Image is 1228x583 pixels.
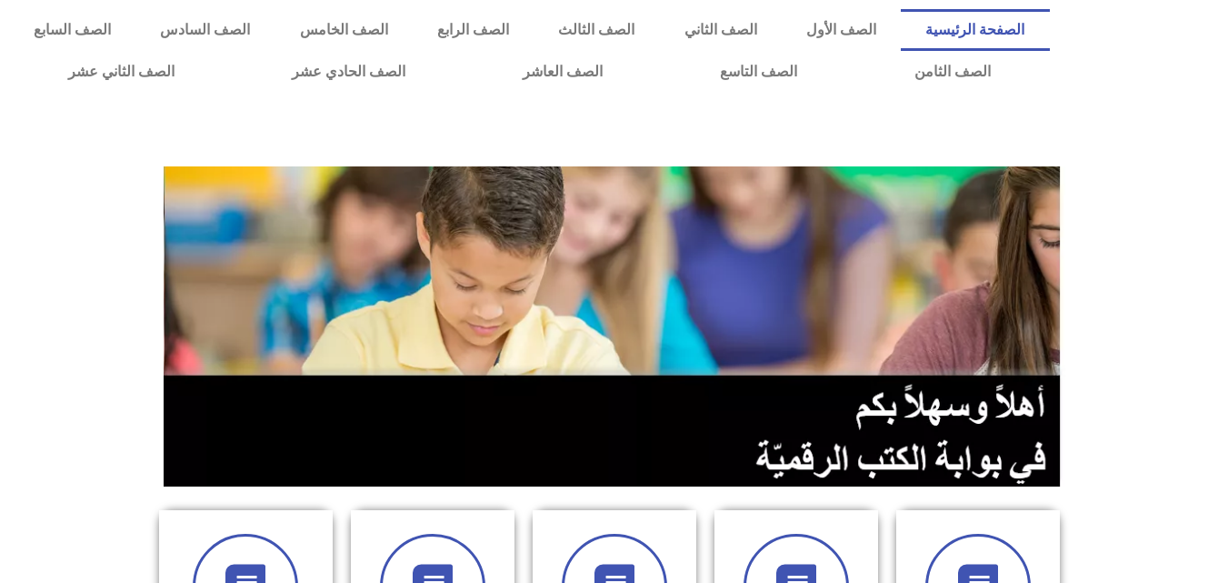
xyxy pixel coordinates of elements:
[782,9,901,51] a: الصف الأول
[534,9,659,51] a: الصف الثالث
[661,51,855,93] a: الصف التاسع
[660,9,782,51] a: الصف الثاني
[233,51,464,93] a: الصف الحادي عشر
[135,9,275,51] a: الصف السادس
[275,9,413,51] a: الصف الخامس
[855,51,1049,93] a: الصف الثامن
[9,9,135,51] a: الصف السابع
[464,51,661,93] a: الصف العاشر
[9,51,233,93] a: الصف الثاني عشر
[901,9,1049,51] a: الصفحة الرئيسية
[413,9,534,51] a: الصف الرابع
